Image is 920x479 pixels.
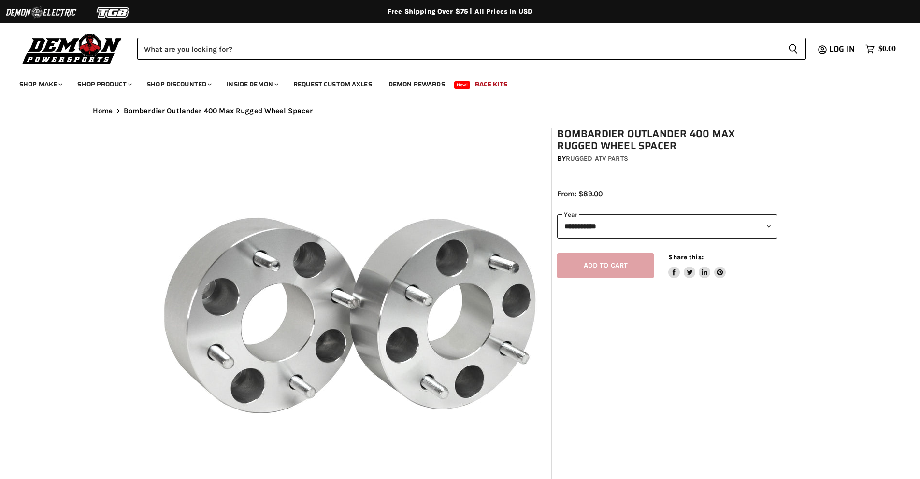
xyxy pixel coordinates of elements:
span: From: $89.00 [557,189,603,198]
span: Log in [829,43,855,55]
a: Rugged ATV Parts [566,155,628,163]
a: Shop Make [12,74,68,94]
a: Demon Rewards [381,74,452,94]
span: Bombardier Outlander 400 Max Rugged Wheel Spacer [124,107,313,115]
a: Request Custom Axles [286,74,379,94]
a: Home [93,107,113,115]
form: Product [137,38,806,60]
span: New! [454,81,471,89]
img: Demon Electric Logo 2 [5,3,77,22]
img: Demon Powersports [19,31,125,66]
a: Race Kits [468,74,515,94]
div: by [557,154,777,164]
a: Inside Demon [219,74,284,94]
img: TGB Logo 2 [77,3,150,22]
aside: Share this: [668,253,726,279]
h1: Bombardier Outlander 400 Max Rugged Wheel Spacer [557,128,777,152]
ul: Main menu [12,70,893,94]
select: year [557,214,777,238]
a: Shop Product [70,74,138,94]
button: Search [780,38,806,60]
a: Log in [825,45,861,54]
a: $0.00 [861,42,901,56]
input: Search [137,38,780,60]
a: Shop Discounted [140,74,217,94]
span: $0.00 [878,44,896,54]
div: Free Shipping Over $75 | All Prices In USD [73,7,847,16]
span: Share this: [668,254,703,261]
nav: Breadcrumbs [73,107,847,115]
